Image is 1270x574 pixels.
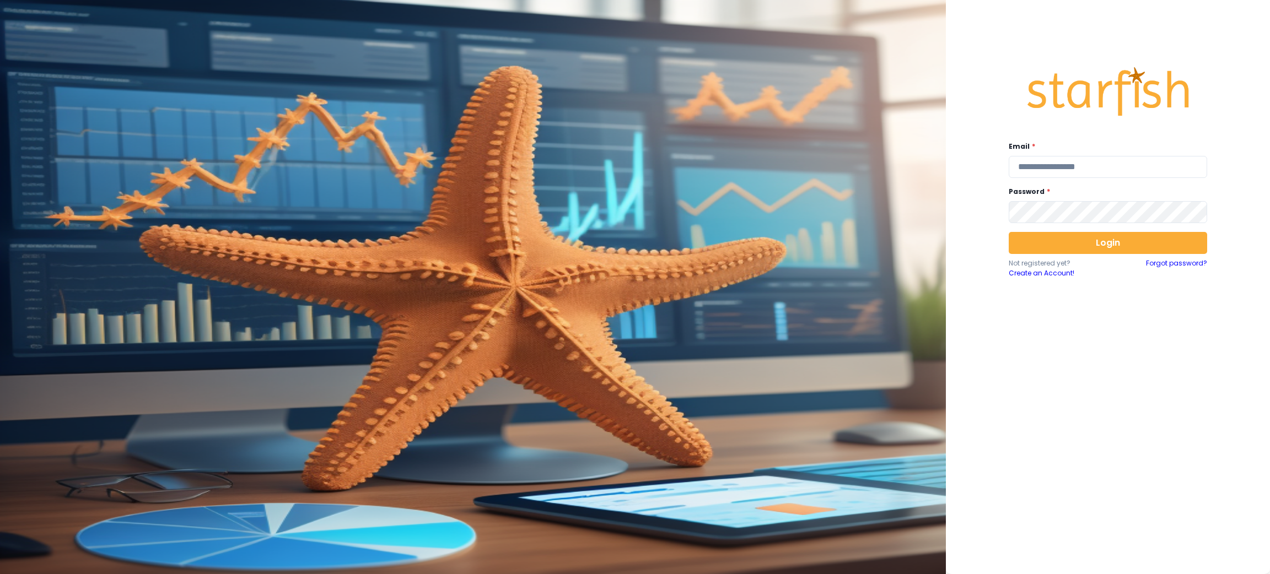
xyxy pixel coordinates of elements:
[1146,258,1207,278] a: Forgot password?
[1009,268,1108,278] a: Create an Account!
[1009,187,1201,197] label: Password
[1025,57,1191,126] img: Logo.42cb71d561138c82c4ab.png
[1009,258,1108,268] p: Not registered yet?
[1009,232,1207,254] button: Login
[1009,142,1201,151] label: Email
